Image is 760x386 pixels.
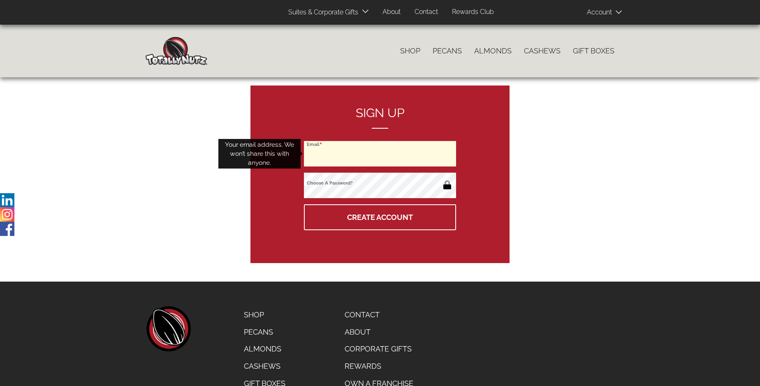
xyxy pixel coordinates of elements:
input: Email [304,141,456,166]
button: Create Account [304,204,456,230]
a: Cashews [238,358,292,375]
a: About [338,324,419,341]
a: Rewards Club [446,4,500,20]
a: Contact [408,4,444,20]
a: Contact [338,306,419,324]
a: Shop [238,306,292,324]
h2: Sign up [304,106,456,129]
a: About [376,4,407,20]
a: Almonds [238,340,292,358]
a: Pecans [238,324,292,341]
img: Home [146,37,207,65]
div: Your email address. We won’t share this with anyone. [218,139,301,169]
a: Almonds [468,42,518,60]
a: home [146,306,191,351]
a: Rewards [338,358,419,375]
a: Shop [394,42,426,60]
a: Gift Boxes [567,42,621,60]
a: Cashews [518,42,567,60]
a: Corporate Gifts [338,340,419,358]
a: Pecans [426,42,468,60]
a: Suites & Corporate Gifts [282,5,361,21]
